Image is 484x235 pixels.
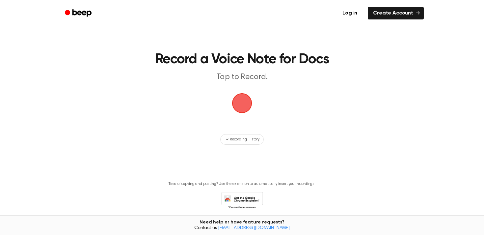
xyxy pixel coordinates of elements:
[368,7,424,19] a: Create Account
[116,72,368,83] p: Tap to Record.
[60,7,97,20] a: Beep
[169,182,315,187] p: Tired of copying and pasting? Use the extension to automatically insert your recordings.
[218,226,290,230] a: [EMAIL_ADDRESS][DOMAIN_NAME]
[336,6,364,21] a: Log in
[230,136,259,142] span: Recording History
[220,134,264,145] button: Recording History
[73,53,411,67] h1: Record a Voice Note for Docs
[4,225,480,231] span: Contact us
[232,93,252,113] img: Beep Logo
